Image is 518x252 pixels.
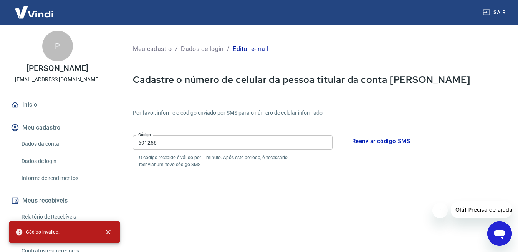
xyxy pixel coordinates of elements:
button: Meus recebíveis [9,192,106,209]
p: O código recebido é válido por 1 minuto. Após este período, é necessário reenviar um novo código ... [139,154,302,168]
a: Relatório de Recebíveis [18,209,106,225]
label: Código [138,132,151,138]
a: Dados de login [18,153,106,169]
span: Olá! Precisa de ajuda? [5,5,65,12]
h6: Por favor, informe o código enviado por SMS para o número de celular informado [133,109,500,117]
button: Sair [481,5,509,20]
button: Meu cadastro [9,119,106,136]
iframe: Botão para abrir a janela de mensagens [487,221,512,246]
p: Meu cadastro [133,44,172,54]
p: / [227,44,230,54]
div: P [42,31,73,61]
iframe: Mensagem da empresa [451,201,512,218]
p: / [175,44,178,54]
p: Dados de login [181,44,224,54]
span: Código inválido. [15,228,60,236]
button: Reenviar código SMS [348,133,414,149]
p: Cadastre o número de celular da pessoa titular da conta [PERSON_NAME] [133,74,500,86]
p: [EMAIL_ADDRESS][DOMAIN_NAME] [15,76,100,84]
a: Dados da conta [18,136,106,152]
iframe: Fechar mensagem [432,203,448,218]
a: Informe de rendimentos [18,170,106,186]
a: Início [9,96,106,113]
img: Vindi [9,0,59,24]
p: [PERSON_NAME] [26,64,88,72]
p: Editar e-mail [233,44,268,54]
button: close [100,224,117,240]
